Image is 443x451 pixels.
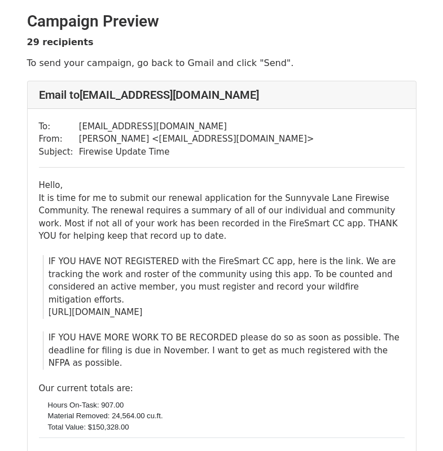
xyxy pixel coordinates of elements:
h4: Email to [EMAIL_ADDRESS][DOMAIN_NAME] [39,88,405,102]
td: [PERSON_NAME] < [EMAIL_ADDRESS][DOMAIN_NAME] > [79,133,314,146]
td: [EMAIL_ADDRESS][DOMAIN_NAME] [79,120,314,133]
td: To: [39,120,79,133]
td: Firewise Update Time [79,146,314,159]
td: From: [39,133,79,146]
div: It is time for me to submit our renewal application for the Sunnyvale Lane Firewise Community. Th... [39,192,405,243]
p: To send your campaign, go back to Gmail and click "Send". [27,57,416,69]
strong: 29 recipients [27,37,94,47]
div: Hello, [39,179,405,192]
blockquote: IF YOU HAVE NOT REGISTERED with the FireSmart CC app, here is the link. We are tracking the work ... [43,255,405,319]
blockquote: IF YOU HAVE MORE WORK TO BE RECORDED please do so as soon as possible. The deadline for filing is... [43,331,405,370]
span: Hours On-Task: 907.00 Material Removed: 24,564.00 cu.ft. Total Value: $150,328.00 [48,400,163,433]
h2: Campaign Preview [27,12,416,31]
div: Our current totals are: [39,382,405,395]
td: Subject: [39,146,79,159]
